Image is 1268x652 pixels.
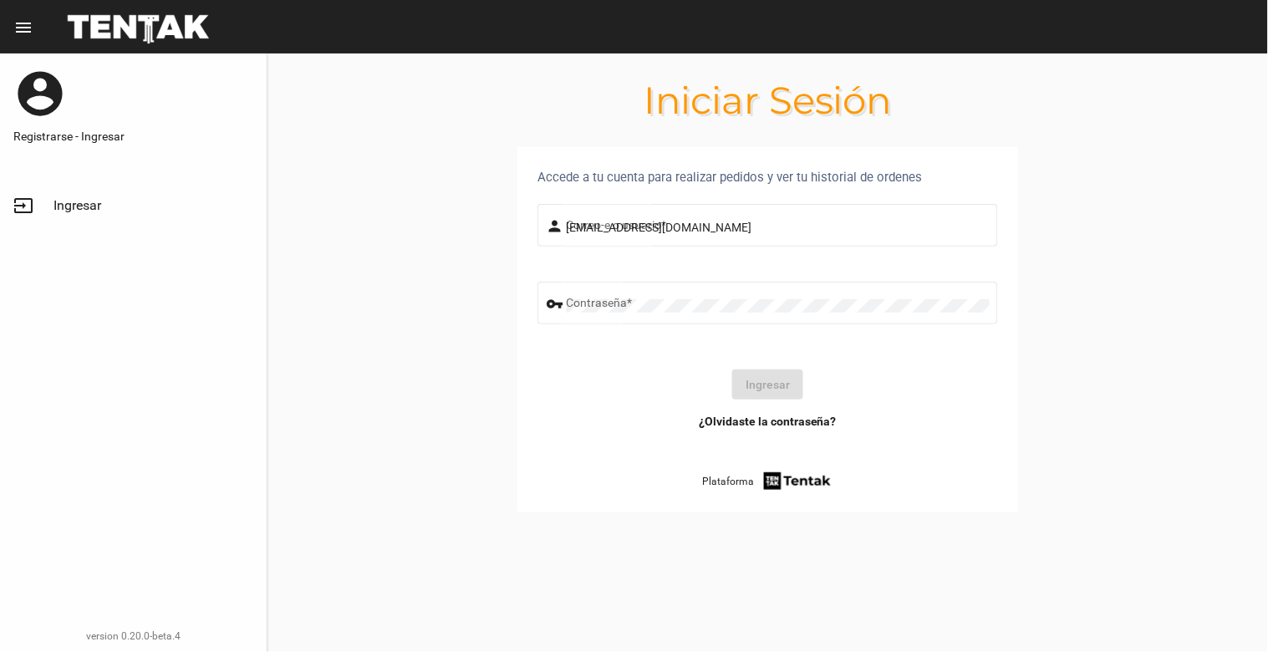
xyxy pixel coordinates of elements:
[699,413,837,430] a: ¿Olvidaste la contraseña?
[702,470,833,492] a: Plataforma
[547,216,567,237] mat-icon: person
[13,196,33,216] mat-icon: input
[761,470,833,492] img: tentak-firm.png
[13,67,67,120] mat-icon: account_circle
[537,167,998,187] div: Accede a tu cuenta para realizar pedidos y ver tu historial de ordenes
[732,369,803,400] button: Ingresar
[53,197,101,214] span: Ingresar
[13,18,33,38] mat-icon: menu
[13,128,253,145] a: Registrarse - Ingresar
[702,473,754,490] span: Plataforma
[547,294,567,314] mat-icon: vpn_key
[267,87,1268,114] h1: Iniciar Sesión
[13,628,253,644] div: version 0.20.0-beta.4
